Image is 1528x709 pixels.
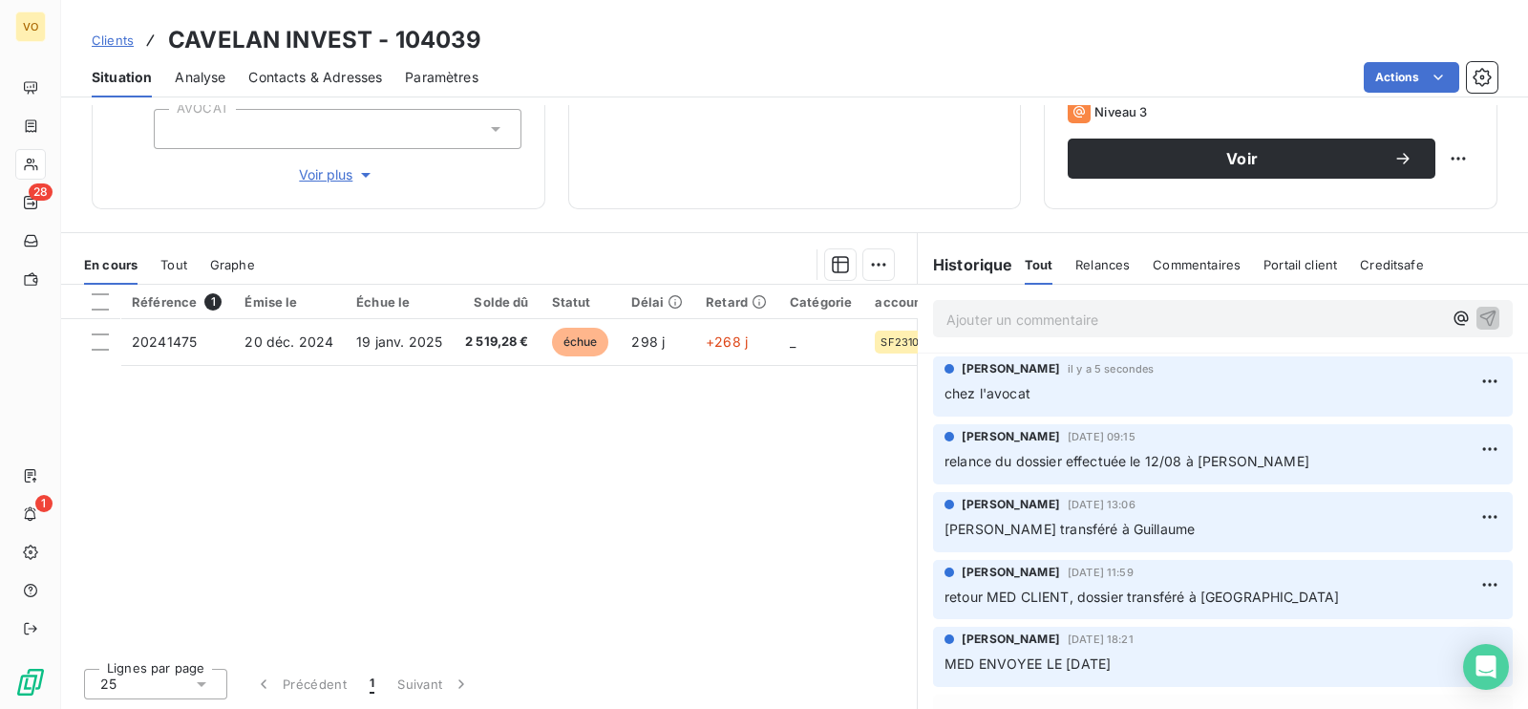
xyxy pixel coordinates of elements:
[1360,257,1424,272] span: Creditsafe
[875,294,1011,310] div: accountingReference
[29,183,53,201] span: 28
[944,385,1030,401] span: chez l'avocat
[918,253,1013,276] h6: Historique
[1263,257,1337,272] span: Portail client
[15,667,46,698] img: Logo LeanPay
[92,32,134,48] span: Clients
[1068,431,1135,442] span: [DATE] 09:15
[35,495,53,512] span: 1
[358,664,386,704] button: 1
[1068,363,1155,375] span: il y a 5 secondes
[1364,62,1459,93] button: Actions
[1068,499,1135,510] span: [DATE] 13:06
[706,294,767,310] div: Retard
[356,294,442,310] div: Échue le
[962,496,1060,513] span: [PERSON_NAME]
[170,120,185,138] input: Ajouter une valeur
[15,11,46,42] div: VO
[465,294,529,310] div: Solde dû
[1068,567,1134,578] span: [DATE] 11:59
[160,257,187,272] span: Tout
[405,68,478,87] span: Paramètres
[175,68,225,87] span: Analyse
[962,360,1060,377] span: [PERSON_NAME]
[944,453,1309,469] span: relance du dossier effectuée le 12/08 à [PERSON_NAME]
[204,293,222,311] span: 1
[244,294,333,310] div: Émise le
[790,333,796,350] span: _
[1463,644,1509,690] div: Open Intercom Messenger
[962,564,1060,581] span: [PERSON_NAME]
[631,294,683,310] div: Délai
[92,68,152,87] span: Situation
[244,333,333,350] span: 20 déc. 2024
[944,655,1111,672] span: MED ENVOYEE LE [DATE]
[790,294,852,310] div: Catégorie
[552,328,609,356] span: échue
[706,333,748,350] span: +268 j
[100,675,117,694] span: 25
[881,336,956,348] span: SF2310-59772
[1025,257,1053,272] span: Tout
[370,675,374,694] span: 1
[386,664,482,704] button: Suivant
[1153,257,1241,272] span: Commentaires
[962,631,1060,648] span: [PERSON_NAME]
[299,165,375,184] span: Voir plus
[1068,634,1134,645] span: [DATE] 18:21
[356,333,442,350] span: 19 janv. 2025
[210,257,255,272] span: Graphe
[168,23,481,57] h3: CAVELAN INVEST - 104039
[92,31,134,50] a: Clients
[552,294,609,310] div: Statut
[1068,139,1435,179] button: Voir
[248,68,382,87] span: Contacts & Adresses
[84,257,138,272] span: En cours
[631,333,665,350] span: 298 j
[1094,104,1147,119] span: Niveau 3
[944,521,1195,537] span: [PERSON_NAME] transféré à Guillaume
[243,664,358,704] button: Précédent
[1091,151,1393,166] span: Voir
[944,589,1339,605] span: retour MED CLIENT, dossier transféré à [GEOGRAPHIC_DATA]
[132,333,197,350] span: 20241475
[465,333,529,352] span: 2 519,28 €
[154,164,521,185] button: Voir plus
[1075,257,1130,272] span: Relances
[132,293,222,311] div: Référence
[962,428,1060,445] span: [PERSON_NAME]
